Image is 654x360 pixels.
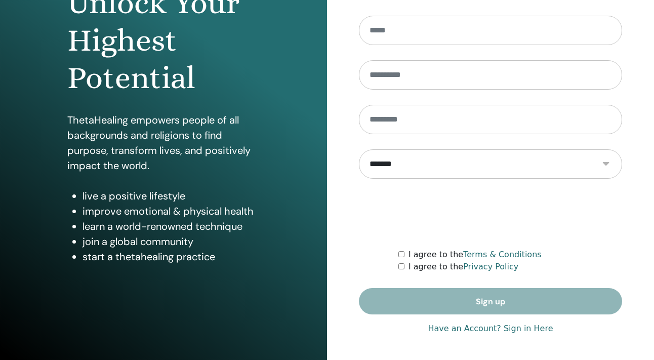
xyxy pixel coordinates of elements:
a: Have an Account? Sign in Here [428,323,553,335]
li: live a positive lifestyle [83,188,260,204]
label: I agree to the [408,261,518,273]
li: learn a world-renowned technique [83,219,260,234]
li: join a global community [83,234,260,249]
li: start a thetahealing practice [83,249,260,264]
iframe: reCAPTCHA [414,194,567,233]
a: Privacy Policy [463,262,518,271]
p: ThetaHealing empowers people of all backgrounds and religions to find purpose, transform lives, a... [67,112,260,173]
a: Terms & Conditions [463,250,541,259]
li: improve emotional & physical health [83,204,260,219]
label: I agree to the [408,249,542,261]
